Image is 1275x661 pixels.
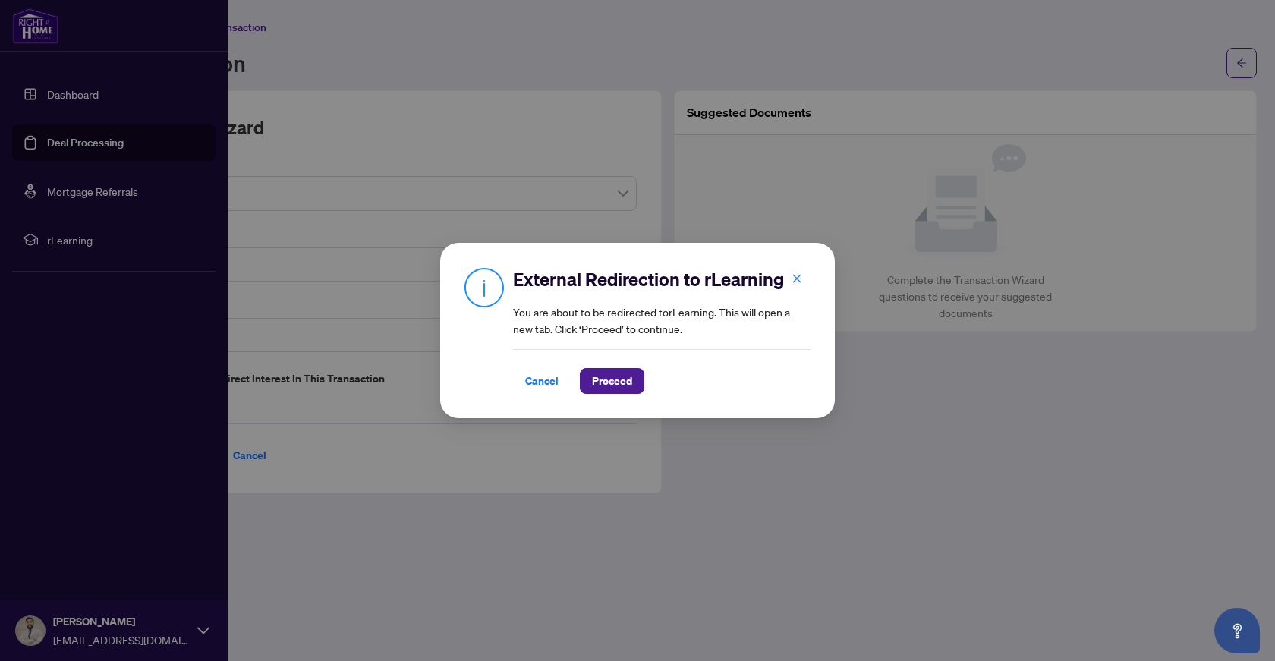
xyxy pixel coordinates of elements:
button: Open asap [1214,608,1260,653]
div: You are about to be redirected to rLearning . This will open a new tab. Click ‘Proceed’ to continue. [513,267,811,394]
h2: External Redirection to rLearning [513,267,811,291]
span: Proceed [592,369,632,393]
button: Cancel [513,368,571,394]
img: Info Icon [464,267,504,307]
span: close [792,273,802,284]
span: Cancel [525,369,559,393]
button: Proceed [580,368,644,394]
